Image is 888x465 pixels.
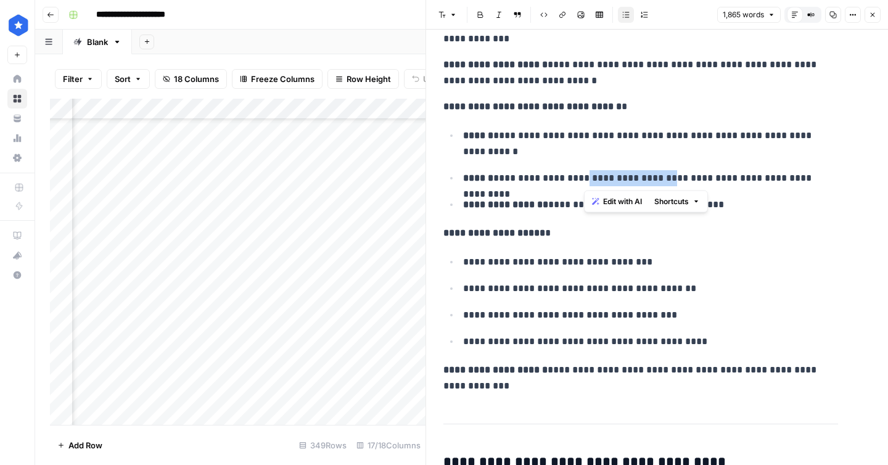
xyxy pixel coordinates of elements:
[232,69,323,89] button: Freeze Columns
[8,246,27,265] div: What's new?
[7,109,27,128] a: Your Data
[7,128,27,148] a: Usage
[404,69,452,89] button: Undo
[50,435,110,455] button: Add Row
[7,10,27,41] button: Workspace: ConsumerAffairs
[68,439,102,451] span: Add Row
[327,69,399,89] button: Row Height
[351,435,425,455] div: 17/18 Columns
[155,69,227,89] button: 18 Columns
[174,73,219,85] span: 18 Columns
[7,226,27,245] a: AirOps Academy
[723,9,764,20] span: 1,865 words
[7,89,27,109] a: Browse
[654,196,689,207] span: Shortcuts
[115,73,131,85] span: Sort
[251,73,314,85] span: Freeze Columns
[7,69,27,89] a: Home
[55,69,102,89] button: Filter
[7,148,27,168] a: Settings
[347,73,391,85] span: Row Height
[587,194,647,210] button: Edit with AI
[7,245,27,265] button: What's new?
[717,7,781,23] button: 1,865 words
[107,69,150,89] button: Sort
[87,36,108,48] div: Blank
[63,73,83,85] span: Filter
[603,196,642,207] span: Edit with AI
[7,265,27,285] button: Help + Support
[63,30,132,54] a: Blank
[294,435,351,455] div: 349 Rows
[7,14,30,36] img: ConsumerAffairs Logo
[649,194,705,210] button: Shortcuts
